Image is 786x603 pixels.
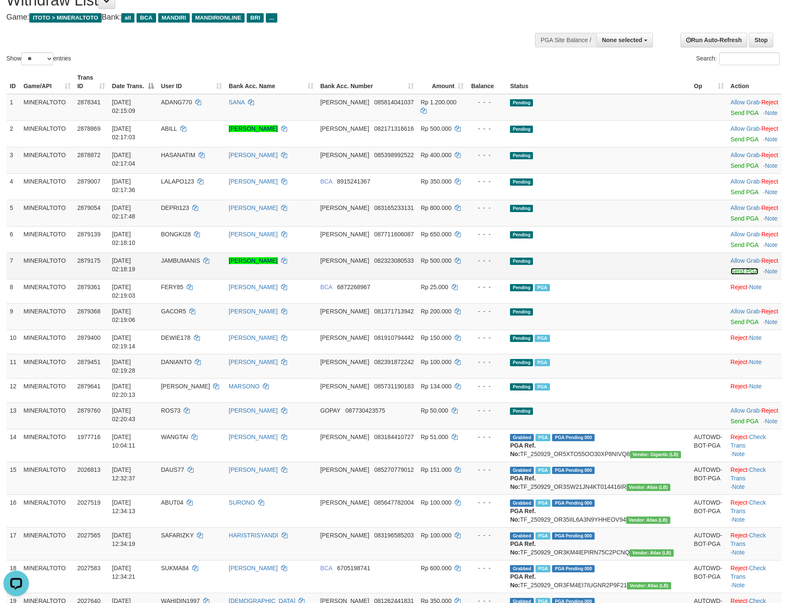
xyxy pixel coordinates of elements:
[510,335,533,342] span: Pending
[6,94,20,121] td: 1
[161,308,186,315] span: GACOR5
[507,70,690,94] th: Status
[229,152,278,158] a: [PERSON_NAME]
[510,152,533,159] span: Pending
[510,178,533,186] span: Pending
[374,466,414,473] span: Copy 085270779012 to clipboard
[374,125,414,132] span: Copy 082171316616 to clipboard
[470,151,503,159] div: - - -
[77,334,101,341] span: 2879400
[421,407,448,414] span: Rp 50.000
[731,418,758,425] a: Send PGA
[727,402,782,429] td: ·
[161,434,188,440] span: WANGTAI
[229,308,278,315] a: [PERSON_NAME]
[510,99,533,106] span: Pending
[731,383,748,390] a: Reject
[470,333,503,342] div: - - -
[374,204,414,211] span: Copy 083165233131 to clipboard
[77,434,101,440] span: 1977716
[761,152,778,158] a: Reject
[761,231,778,238] a: Reject
[20,462,74,494] td: MINERALTOTO
[229,204,278,211] a: [PERSON_NAME]
[731,231,761,238] span: ·
[20,70,74,94] th: Game/API: activate to sort column ascending
[731,319,758,325] a: Send PGA
[731,125,760,132] a: Allow Grab
[77,99,101,106] span: 2878341
[20,402,74,429] td: MINERALTOTO
[77,359,101,365] span: 2879451
[374,434,414,440] span: Copy 083184410727 to clipboard
[731,284,748,290] a: Reject
[320,359,369,365] span: [PERSON_NAME]
[761,308,778,315] a: Reject
[320,466,369,473] span: [PERSON_NAME]
[467,70,507,94] th: Balance
[161,359,191,365] span: DANIANTO
[731,499,748,506] a: Reject
[731,125,761,132] span: ·
[765,136,778,143] a: Note
[630,451,681,458] span: Vendor URL: https://dashboard.q2checkout.com/secure
[21,52,53,65] select: Showentries
[761,257,778,264] a: Reject
[161,466,184,473] span: DAUS77
[470,204,503,212] div: - - -
[229,334,278,341] a: [PERSON_NAME]
[421,434,448,440] span: Rp 51.000
[627,484,671,491] span: Vendor URL: https://dashboard.q2checkout.com/secure
[727,303,782,330] td: ·
[470,358,503,366] div: - - -
[20,253,74,279] td: MINERALTOTO
[161,383,210,390] span: [PERSON_NAME]
[320,125,369,132] span: [PERSON_NAME]
[20,429,74,462] td: MINERALTOTO
[765,109,778,116] a: Note
[345,407,385,414] span: Copy 087730423575 to clipboard
[229,407,278,414] a: [PERSON_NAME]
[749,383,762,390] a: Note
[112,308,135,323] span: [DATE] 02:19:06
[20,147,74,173] td: MINERALTOTO
[470,177,503,186] div: - - -
[320,334,369,341] span: [PERSON_NAME]
[470,465,503,474] div: - - -
[470,124,503,133] div: - - -
[3,3,29,29] button: Open LiveChat chat widget
[761,125,778,132] a: Reject
[421,383,451,390] span: Rp 134.000
[229,565,278,571] a: [PERSON_NAME]
[681,33,747,47] a: Run Auto-Refresh
[374,257,414,264] span: Copy 082323080533 to clipboard
[112,231,135,246] span: [DATE] 02:18:10
[20,378,74,402] td: MINERALTOTO
[112,407,135,422] span: [DATE] 02:20:43
[727,429,782,462] td: · ·
[161,257,200,264] span: JAMBUMANIS
[229,434,278,440] a: [PERSON_NAME]
[731,466,766,482] a: Check Trans
[6,226,20,253] td: 6
[6,354,20,378] td: 11
[731,204,761,211] span: ·
[727,378,782,402] td: ·
[731,162,758,169] a: Send PGA
[731,178,760,185] a: Allow Grab
[731,308,760,315] a: Allow Grab
[765,418,778,425] a: Note
[731,152,761,158] span: ·
[6,121,20,147] td: 2
[77,284,101,290] span: 2879361
[552,434,595,441] span: PGA Pending
[20,279,74,303] td: MINERALTOTO
[74,70,109,94] th: Trans ID: activate to sort column ascending
[731,565,748,571] a: Reject
[761,178,778,185] a: Reject
[266,13,277,23] span: ...
[320,204,369,211] span: [PERSON_NAME]
[112,359,135,374] span: [DATE] 02:19:28
[535,434,550,441] span: Marked by bylanggota2
[20,94,74,121] td: MINERALTOTO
